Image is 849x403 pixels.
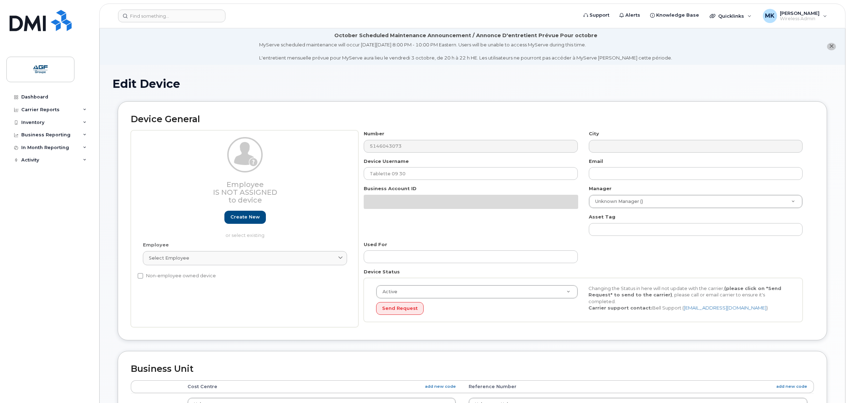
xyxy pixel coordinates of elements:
label: City [589,130,599,137]
button: Send Request [376,302,424,315]
label: Device Username [364,158,409,165]
button: close notification [827,43,836,50]
span: Is not assigned [213,188,277,197]
label: Business Account ID [364,185,417,192]
span: Active [378,289,397,295]
label: Non-employee owned device [138,272,216,280]
div: October Scheduled Maintenance Announcement / Annonce D'entretient Prévue Pour octobre [334,32,597,39]
input: Non-employee owned device [138,273,143,279]
label: Manager [589,185,611,192]
a: Unknown Manager () [589,195,802,208]
span: Select employee [149,255,189,261]
a: Create new [224,211,266,224]
label: Device Status [364,268,400,275]
a: add new code [425,384,456,390]
span: to device [228,196,262,204]
span: Unknown Manager () [591,198,643,205]
div: Changing the Status in here will not update with the carrier, , please call or email carrier to e... [583,285,795,311]
p: or select existing [143,232,347,239]
h2: Device General [131,114,814,124]
a: add new code [776,384,807,390]
h2: Business Unit [131,364,814,374]
a: Active [376,285,577,298]
strong: Carrier support contact: [588,305,652,311]
label: Number [364,130,384,137]
h1: Edit Device [112,78,832,90]
div: MyServe scheduled maintenance will occur [DATE][DATE] 8:00 PM - 10:00 PM Eastern. Users will be u... [259,41,672,61]
th: Reference Number [462,380,814,393]
label: Asset Tag [589,214,615,220]
th: Cost Centre [181,380,462,393]
label: Used For [364,241,387,248]
a: [EMAIL_ADDRESS][DOMAIN_NAME] [684,305,766,311]
h3: Employee [143,181,347,204]
a: Select employee [143,251,347,265]
label: Employee [143,242,169,248]
label: Email [589,158,603,165]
